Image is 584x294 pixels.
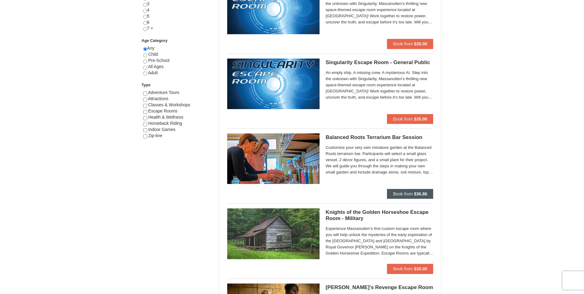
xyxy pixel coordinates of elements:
strong: Age Category [142,38,168,43]
strong: $30.00 [414,41,427,46]
h5: Balanced Roots Terrarium Bar Session [326,134,433,141]
span: Horseback Riding [148,121,182,126]
span: Child [148,52,158,57]
strong: $35.00 [414,116,427,121]
span: An empty ship. A missing crew. A mysterious AI. Step into the unknown with Singularity, Massanutt... [326,70,433,100]
span: Experience Massanutten’s first custom escape room where you will help unlock the mysteries of the... [326,226,433,256]
span: Customize your very own miniature garden at the Balanced Roots terrarium bar. Participants will s... [326,145,433,175]
div: Any [143,45,212,82]
span: Adventure Tours [148,90,179,95]
span: Book from [393,116,413,121]
span: Book from [393,41,413,46]
span: Health & Wellness [148,115,183,120]
span: Book from [393,266,413,271]
strong: Type [142,83,151,87]
img: 6619913-501-6e8caf1d.jpg [227,208,320,259]
span: Pre-School [148,58,169,63]
span: Zip-line [148,133,162,138]
span: Attractions [148,96,168,101]
button: Book from $36.86 [387,189,433,199]
span: All Ages [148,64,164,69]
button: Book from $30.00 [387,39,433,49]
strong: $36.86 [414,191,427,196]
button: Book from $30.00 [387,264,433,274]
button: Book from $35.00 [387,114,433,124]
span: Classes & Workshops [148,102,190,107]
span: Indoor Games [148,127,175,132]
strong: $30.00 [414,266,427,271]
img: 6619913-527-a9527fc8.jpg [227,59,320,109]
span: Book from [393,191,413,196]
img: 18871151-30-393e4332.jpg [227,133,320,184]
h5: Knights of the Golden Horseshoe Escape Room - Military [326,209,433,222]
h5: Singularity Escape Room - General Public [326,59,433,66]
span: Adult [148,70,158,75]
h5: [PERSON_NAME]’s Revenge Escape Room [326,284,433,291]
span: Escape Rooms [148,108,177,113]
